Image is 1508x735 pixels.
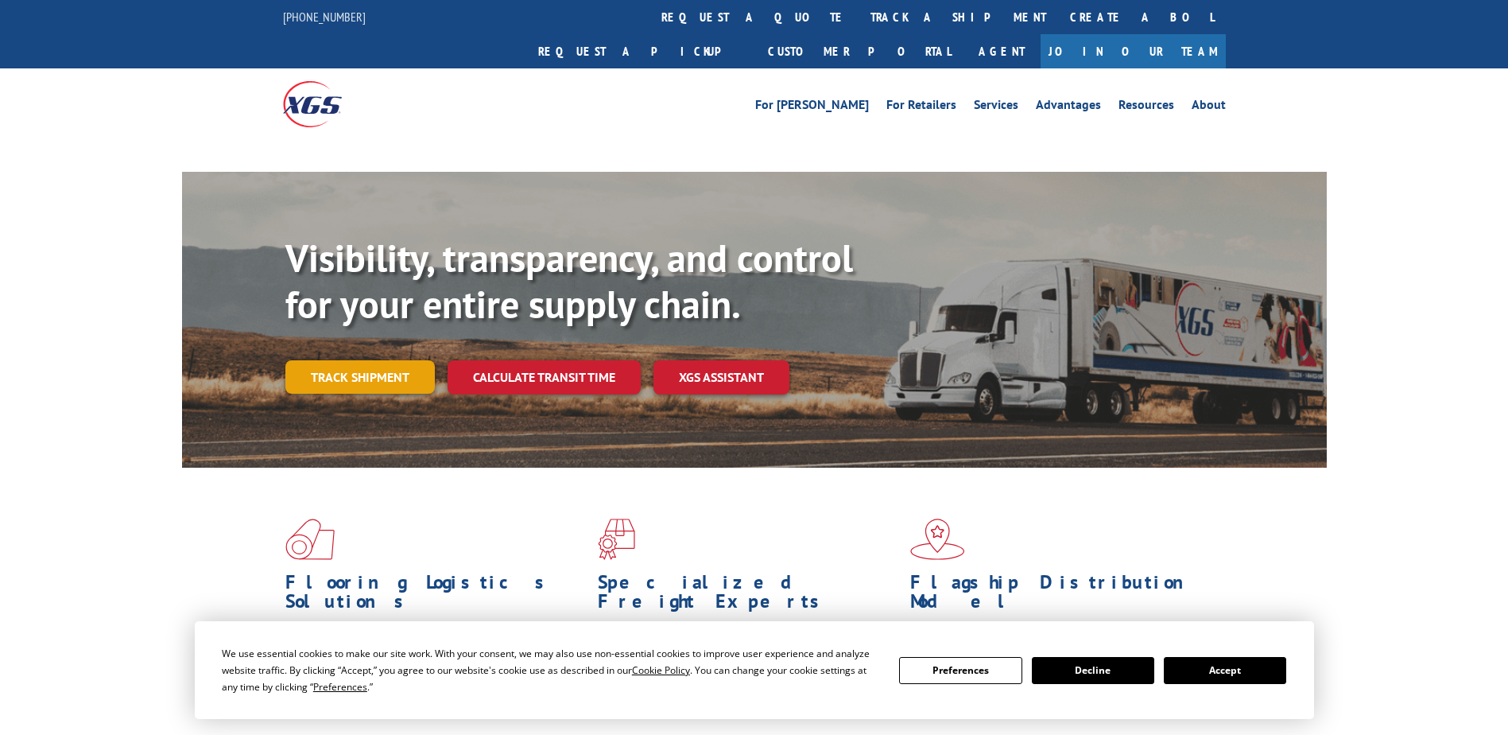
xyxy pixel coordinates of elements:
[910,519,965,560] img: xgs-icon-flagship-distribution-model-red
[598,519,635,560] img: xgs-icon-focused-on-flooring-red
[285,360,435,394] a: Track shipment
[598,573,898,619] h1: Specialized Freight Experts
[974,99,1018,116] a: Services
[222,645,880,695] div: We use essential cookies to make our site work. With your consent, we may also use non-essential ...
[285,519,335,560] img: xgs-icon-total-supply-chain-intelligence-red
[195,621,1314,719] div: Cookie Consent Prompt
[1036,99,1101,116] a: Advantages
[963,34,1041,68] a: Agent
[653,360,789,395] a: XGS ASSISTANT
[910,619,1203,656] span: Our agile distribution network gives you nationwide inventory management on demand.
[1192,99,1226,116] a: About
[1164,657,1286,684] button: Accept
[526,34,756,68] a: Request a pickup
[448,360,641,395] a: Calculate transit time
[756,34,963,68] a: Customer Portal
[598,619,898,690] p: From overlength loads to delicate cargo, our experienced staff knows the best way to move your fr...
[285,619,585,675] span: As an industry carrier of choice, XGS has brought innovation and dedication to flooring logistics...
[285,573,586,619] h1: Flooring Logistics Solutions
[313,680,367,694] span: Preferences
[886,99,956,116] a: For Retailers
[1032,657,1154,684] button: Decline
[910,573,1211,619] h1: Flagship Distribution Model
[283,9,366,25] a: [PHONE_NUMBER]
[632,663,690,677] span: Cookie Policy
[755,99,869,116] a: For [PERSON_NAME]
[1118,99,1174,116] a: Resources
[285,233,853,329] b: Visibility, transparency, and control for your entire supply chain.
[899,657,1021,684] button: Preferences
[1041,34,1226,68] a: Join Our Team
